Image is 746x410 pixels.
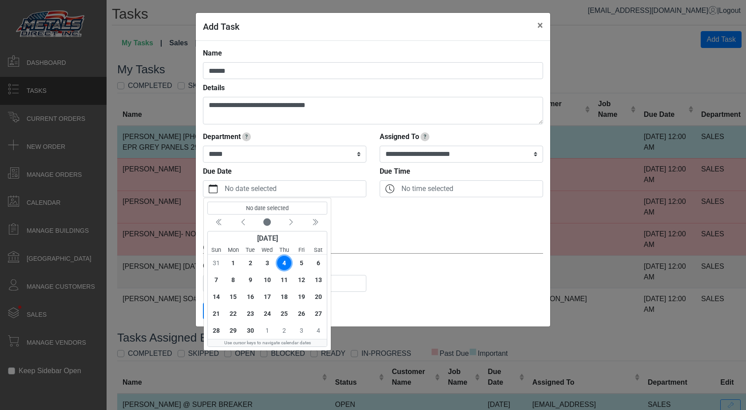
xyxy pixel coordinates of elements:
span: 16 [243,290,258,304]
small: Wednesday [259,246,276,254]
small: Monday [225,246,242,254]
span: 29 [226,323,240,338]
label: No date selected [223,181,366,197]
div: Friday, October 3, 2025 [293,322,310,339]
span: 3 [260,256,274,270]
strong: Due Date [203,167,232,175]
span: Track who this task is assigned to [421,132,429,141]
div: Saturday, September 6, 2025 [310,255,327,271]
strong: Assigned To [380,132,419,141]
button: Previous year [207,216,231,229]
span: 1 [226,256,240,270]
div: Sunday, September 7, 2025 [208,271,225,288]
div: Friday, September 19, 2025 [293,288,310,305]
strong: Details [203,84,225,92]
span: 31 [209,256,223,270]
small: Friday [293,246,310,254]
output: No date selected [207,202,327,215]
div: Friday, September 26, 2025 [293,305,310,322]
button: Next month [279,216,303,229]
div: Tuesday, September 30, 2025 [242,322,259,339]
button: Current month [255,216,279,229]
span: 8 [226,273,240,287]
span: 22 [226,307,240,321]
small: Saturday [310,246,327,254]
span: Selecting a department will automatically assign to an employee in that department [242,132,251,141]
span: 14 [209,290,223,304]
div: [DATE] [208,231,327,246]
span: 21 [209,307,223,321]
span: 19 [294,290,309,304]
small: Sunday [208,246,225,254]
strong: Department [203,132,241,141]
div: Calendar navigation [207,216,327,229]
span: 6 [311,256,325,270]
span: 18 [277,290,291,304]
span: 1 [260,323,274,338]
small: Thursday [276,246,293,254]
div: Saturday, September 20, 2025 [310,288,327,305]
div: Wednesday, September 17, 2025 [259,288,276,305]
div: Monday, September 29, 2025 [225,322,242,339]
div: Friday, September 5, 2025 [293,255,310,271]
svg: chevron double left [311,219,319,227]
button: clock [380,181,400,197]
span: 13 [311,273,325,287]
h5: Add Task [203,20,239,33]
div: Saturday, September 13, 2025 [310,271,327,288]
span: 24 [260,307,274,321]
div: Monday, September 8, 2025 [225,271,242,288]
div: Monday, September 15, 2025 [225,288,242,305]
svg: chevron left [239,219,247,227]
div: Monday, September 1, 2025 [225,255,242,271]
strong: Name [203,49,222,57]
button: calendar [203,181,223,197]
svg: chevron left [287,219,295,227]
div: Tuesday, September 9, 2025 [242,271,259,288]
div: Saturday, October 4, 2025 [310,322,327,339]
label: No time selected [400,181,543,197]
span: 5 [294,256,309,270]
button: Next year [303,216,327,229]
small: Tuesday [242,246,259,254]
span: 28 [209,323,223,338]
div: Wednesday, September 3, 2025 [259,255,276,271]
svg: chevron double left [215,219,223,227]
span: 25 [277,307,291,321]
strong: Customer [203,262,234,270]
span: 26 [294,307,309,321]
span: 30 [243,323,258,338]
div: Optional: Link to [203,243,543,254]
div: Wednesday, October 1, 2025 [259,322,276,339]
div: Tuesday, September 23, 2025 [242,305,259,322]
span: 15 [226,290,240,304]
div: Thursday, September 18, 2025 [276,288,293,305]
span: 27 [311,307,325,321]
div: Thursday, October 2, 2025 [276,322,293,339]
button: Previous month [231,216,255,229]
div: Sunday, September 14, 2025 [208,288,225,305]
span: 20 [311,290,325,304]
span: 3 [294,323,309,338]
svg: circle fill [263,219,271,227]
div: Sunday, September 28, 2025 [208,322,225,339]
div: Sunday, August 31, 2025 [208,255,225,271]
div: Thursday, September 25, 2025 [276,305,293,322]
span: 4 [311,323,325,338]
span: 17 [260,290,274,304]
button: Save [203,303,230,319]
div: Friday, September 12, 2025 [293,271,310,288]
span: 2 [277,323,291,338]
span: 7 [209,273,223,287]
svg: calendar [209,184,218,193]
span: 23 [243,307,258,321]
svg: clock [385,184,394,193]
div: Saturday, September 27, 2025 [310,305,327,322]
div: Use cursor keys to navigate calendar dates [208,339,327,346]
div: Thursday, September 11, 2025 [276,271,293,288]
span: 12 [294,273,309,287]
div: Sunday, September 21, 2025 [208,305,225,322]
div: Monday, September 22, 2025 [225,305,242,322]
span: 9 [243,273,258,287]
div: Tuesday, September 2, 2025 [242,255,259,271]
